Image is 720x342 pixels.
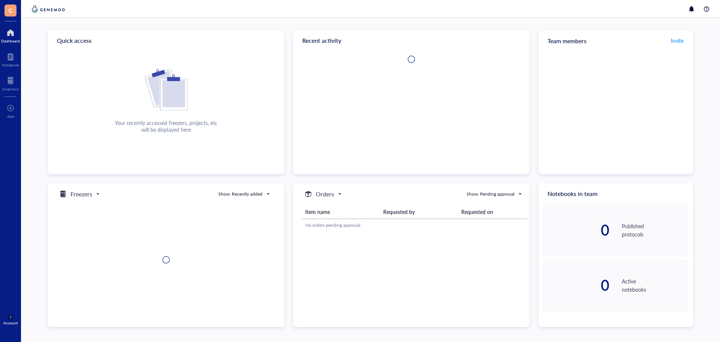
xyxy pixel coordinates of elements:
[1,39,20,43] div: Dashboard
[302,205,380,219] th: Item name
[538,30,693,51] div: Team members
[10,315,11,319] span: ?
[543,278,610,293] div: 0
[7,114,14,119] div: Add
[2,87,19,91] div: Inventory
[671,37,684,44] span: Invite
[293,30,529,51] div: Recent activity
[316,190,334,199] h5: Orders
[9,6,13,15] span: C
[30,5,67,14] img: genemod-logo
[115,119,217,133] div: Your recently accessed freezers, projects, etc will be displayed here
[2,63,19,67] div: Notebook
[3,321,18,325] div: Account
[458,205,527,219] th: Requested on
[466,191,514,197] div: Show: Pending approval
[218,191,262,197] div: Show: Recently added
[2,75,19,91] a: Inventory
[622,222,688,238] div: Published protocols
[622,277,688,294] div: Active notebooks
[380,205,458,219] th: Requested by
[305,222,524,229] div: No orders pending approval
[145,69,187,110] img: Cf+DiIyRRx+BTSbnYhsZzE9to3+AfuhVxcka4spAAAAAElFTkSuQmCC
[1,27,20,43] a: Dashboard
[543,223,610,238] div: 0
[538,183,693,204] div: Notebooks in team
[2,51,19,67] a: Notebook
[48,30,284,51] div: Quick access
[670,35,684,47] button: Invite
[70,190,92,199] h5: Freezers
